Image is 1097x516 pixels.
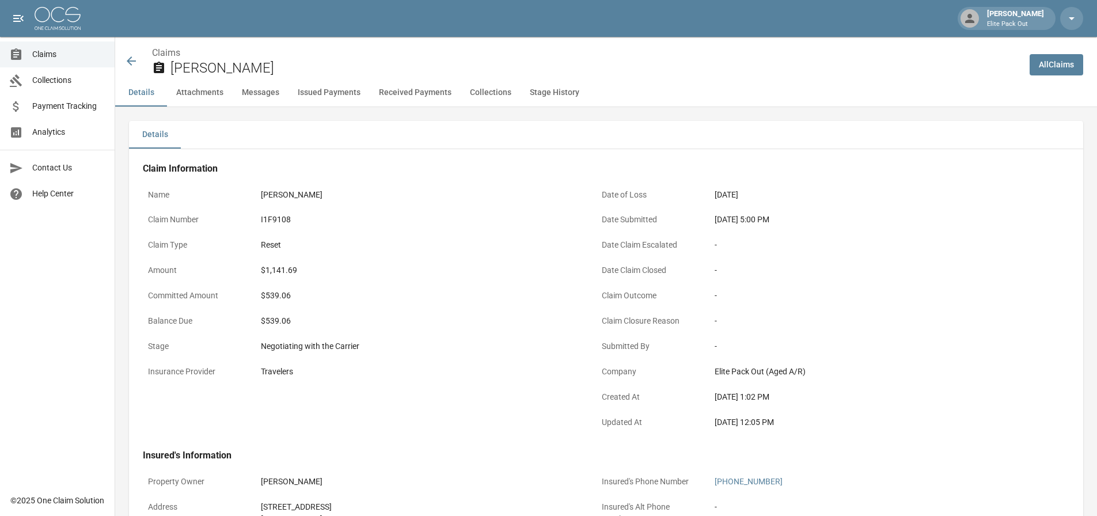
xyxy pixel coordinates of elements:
div: [DATE] 12:05 PM [715,416,1031,428]
button: Collections [461,79,521,107]
div: - [715,290,1031,302]
button: Attachments [167,79,233,107]
button: Issued Payments [289,79,370,107]
span: Analytics [32,126,105,138]
div: details tabs [129,121,1083,149]
img: ocs-logo-white-transparent.png [35,7,81,30]
div: - [715,264,1031,276]
p: Created At [597,386,700,408]
p: Committed Amount [143,284,246,307]
div: Travelers [261,366,578,378]
a: [PHONE_NUMBER] [715,477,783,486]
span: Collections [32,74,105,86]
div: [PERSON_NAME] [261,189,578,201]
p: Updated At [597,411,700,434]
div: [PERSON_NAME] [982,8,1049,29]
div: Reset [261,239,578,251]
div: $539.06 [261,290,578,302]
p: Claim Type [143,234,246,256]
div: - [715,315,1031,327]
span: Claims [32,48,105,60]
p: Claim Outcome [597,284,700,307]
p: Property Owner [143,471,246,493]
p: Submitted By [597,335,700,358]
a: AllClaims [1030,54,1083,75]
div: [STREET_ADDRESS] [261,501,578,513]
div: [DATE] [715,189,1031,201]
div: Elite Pack Out (Aged A/R) [715,366,1031,378]
p: Insurance Provider [143,361,246,383]
p: Claim Number [143,208,246,231]
div: © 2025 One Claim Solution [10,495,104,506]
p: Elite Pack Out [987,20,1044,29]
h2: [PERSON_NAME] [170,60,1020,77]
span: Help Center [32,188,105,200]
div: [DATE] 5:00 PM [715,214,1031,226]
p: Amount [143,259,246,282]
p: Name [143,184,246,206]
div: $1,141.69 [261,264,578,276]
button: open drawer [7,7,30,30]
div: - [715,239,1031,251]
button: Stage History [521,79,589,107]
div: [DATE] 1:02 PM [715,391,1031,403]
h4: Claim Information [143,163,1037,174]
button: Details [129,121,181,149]
p: Balance Due [143,310,246,332]
button: Messages [233,79,289,107]
nav: breadcrumb [152,46,1020,60]
button: Received Payments [370,79,461,107]
p: Company [597,361,700,383]
p: Stage [143,335,246,358]
p: Claim Closure Reason [597,310,700,332]
button: Details [115,79,167,107]
h4: Insured's Information [143,450,1037,461]
div: anchor tabs [115,79,1097,107]
div: I1F9108 [261,214,578,226]
p: Insured's Phone Number [597,471,700,493]
span: Payment Tracking [32,100,105,112]
div: Negotiating with the Carrier [261,340,578,352]
div: - [715,340,1031,352]
span: Contact Us [32,162,105,174]
div: - [715,501,1031,513]
a: Claims [152,47,180,58]
p: Date Claim Closed [597,259,700,282]
p: Date Submitted [597,208,700,231]
p: Date of Loss [597,184,700,206]
div: $539.06 [261,315,578,327]
div: [PERSON_NAME] [261,476,578,488]
p: Date Claim Escalated [597,234,700,256]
